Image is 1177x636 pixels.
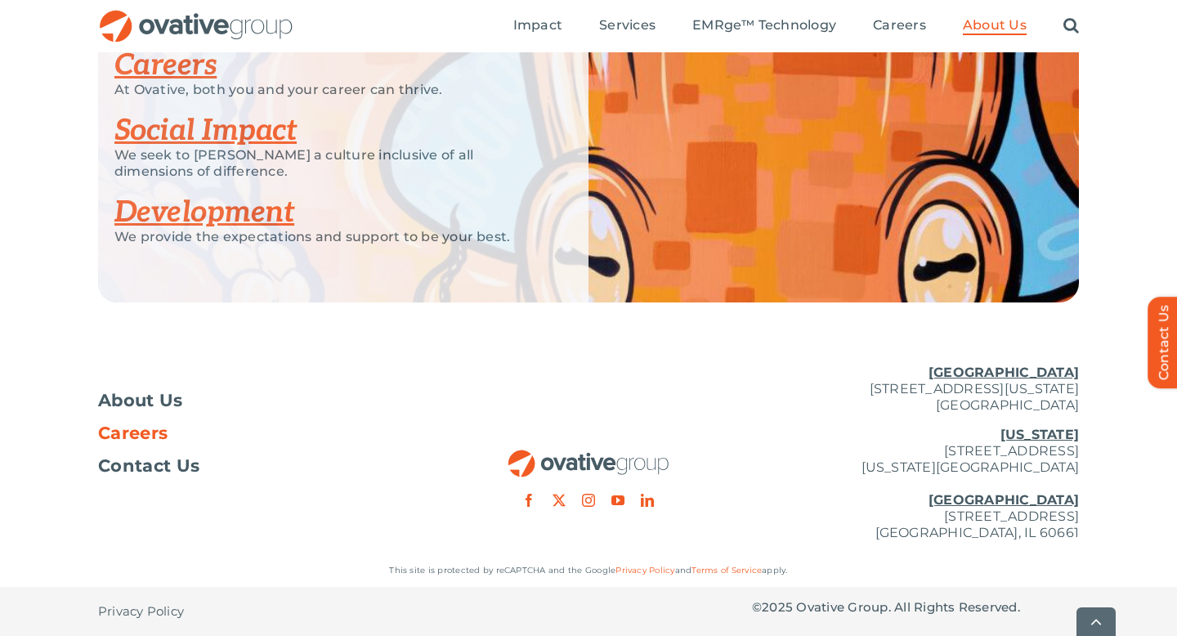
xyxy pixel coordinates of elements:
[513,17,562,35] a: Impact
[98,8,294,24] a: OG_Full_horizontal_RGB
[599,17,656,35] a: Services
[114,47,217,83] a: Careers
[929,492,1079,508] u: [GEOGRAPHIC_DATA]
[98,392,425,474] nav: Footer Menu
[98,562,1079,579] p: This site is protected by reCAPTCHA and the Google and apply.
[114,147,548,180] p: We seek to [PERSON_NAME] a culture inclusive of all dimensions of difference.
[873,17,926,34] span: Careers
[1000,427,1079,442] u: [US_STATE]
[873,17,926,35] a: Careers
[98,392,425,409] a: About Us
[692,17,836,35] a: EMRge™ Technology
[752,599,1079,616] p: © Ovative Group. All Rights Reserved.
[752,365,1079,414] p: [STREET_ADDRESS][US_STATE] [GEOGRAPHIC_DATA]
[98,425,168,441] span: Careers
[114,82,548,98] p: At Ovative, both you and your career can thrive.
[553,494,566,507] a: twitter
[507,448,670,464] a: OG_Full_horizontal_RGB
[963,17,1027,35] a: About Us
[752,427,1079,541] p: [STREET_ADDRESS] [US_STATE][GEOGRAPHIC_DATA] [STREET_ADDRESS] [GEOGRAPHIC_DATA], IL 60661
[98,603,184,620] span: Privacy Policy
[692,17,836,34] span: EMRge™ Technology
[98,587,184,636] a: Privacy Policy
[522,494,535,507] a: facebook
[513,17,562,34] span: Impact
[114,113,297,149] a: Social Impact
[691,565,762,576] a: Terms of Service
[98,392,183,409] span: About Us
[1063,17,1079,35] a: Search
[599,17,656,34] span: Services
[582,494,595,507] a: instagram
[929,365,1079,380] u: [GEOGRAPHIC_DATA]
[114,195,294,231] a: Development
[762,599,793,615] span: 2025
[641,494,654,507] a: linkedin
[98,458,199,474] span: Contact Us
[98,458,425,474] a: Contact Us
[611,494,624,507] a: youtube
[615,565,674,576] a: Privacy Policy
[98,425,425,441] a: Careers
[98,587,425,636] nav: Footer - Privacy Policy
[114,229,548,245] p: We provide the expectations and support to be your best.
[963,17,1027,34] span: About Us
